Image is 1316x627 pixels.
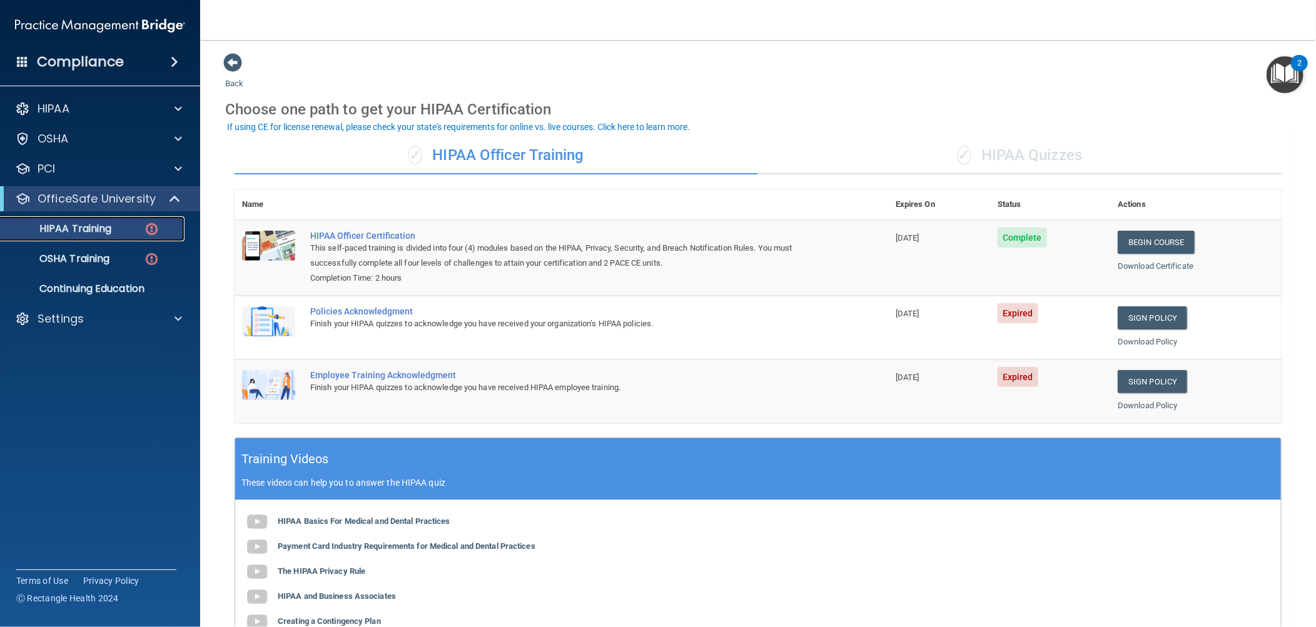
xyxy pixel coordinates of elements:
[1118,337,1178,346] a: Download Policy
[896,373,919,382] span: [DATE]
[1118,401,1178,410] a: Download Policy
[278,566,365,576] b: The HIPAA Privacy Rule
[15,311,182,326] a: Settings
[758,137,1282,174] div: HIPAA Quizzes
[245,559,270,584] img: gray_youtube_icon.38fcd6cc.png
[83,574,139,587] a: Privacy Policy
[310,370,826,380] div: Employee Training Acknowledgment
[8,253,109,265] p: OSHA Training
[1118,370,1187,393] a: Sign Policy
[245,509,270,534] img: gray_youtube_icon.38fcd6cc.png
[310,241,826,271] div: This self-paced training is divided into four (4) modules based on the HIPAA, Privacy, Security, ...
[15,13,185,38] img: PMB logo
[15,131,182,146] a: OSHA
[1297,63,1302,79] div: 2
[15,191,181,206] a: OfficeSafe University
[310,316,826,331] div: Finish your HIPAA quizzes to acknowledge you have received your organization’s HIPAA policies.
[896,233,919,243] span: [DATE]
[245,534,270,559] img: gray_youtube_icon.38fcd6cc.png
[408,146,422,164] span: ✓
[8,223,111,235] p: HIPAA Training
[235,189,303,220] th: Name
[310,306,826,316] div: Policies Acknowledgment
[8,283,179,295] p: Continuing Education
[15,101,182,116] a: HIPAA
[998,303,1038,323] span: Expired
[16,592,119,604] span: Ⓒ Rectangle Health 2024
[144,221,159,237] img: danger-circle.6113f641.png
[241,478,1275,488] p: These videos can help you to answer the HIPAA quiz
[225,91,1291,128] div: Choose one path to get your HIPAA Certification
[310,271,826,286] div: Completion Time: 2 hours
[278,516,450,526] b: HIPAA Basics For Medical and Dental Practices
[225,64,243,88] a: Back
[1118,231,1194,254] a: Begin Course
[990,189,1110,220] th: Status
[38,161,55,176] p: PCI
[235,137,758,174] div: HIPAA Officer Training
[958,146,971,164] span: ✓
[16,574,68,587] a: Terms of Use
[38,191,156,206] p: OfficeSafe University
[241,448,329,470] h5: Training Videos
[227,123,690,131] div: If using CE for license renewal, please check your state's requirements for online vs. live cours...
[278,616,381,626] b: Creating a Contingency Plan
[278,541,535,551] b: Payment Card Industry Requirements for Medical and Dental Practices
[278,591,396,601] b: HIPAA and Business Associates
[15,161,182,176] a: PCI
[998,228,1047,248] span: Complete
[37,53,124,71] h4: Compliance
[245,584,270,609] img: gray_youtube_icon.38fcd6cc.png
[1110,189,1282,220] th: Actions
[1118,261,1193,271] a: Download Certificate
[1118,306,1187,329] a: Sign Policy
[310,380,826,395] div: Finish your HIPAA quizzes to acknowledge you have received HIPAA employee training.
[38,131,69,146] p: OSHA
[998,367,1038,387] span: Expired
[310,231,826,241] a: HIPAA Officer Certification
[1267,56,1303,93] button: Open Resource Center, 2 new notifications
[38,311,84,326] p: Settings
[225,121,692,133] button: If using CE for license renewal, please check your state's requirements for online vs. live cours...
[144,251,159,267] img: danger-circle.6113f641.png
[38,101,69,116] p: HIPAA
[888,189,990,220] th: Expires On
[896,309,919,318] span: [DATE]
